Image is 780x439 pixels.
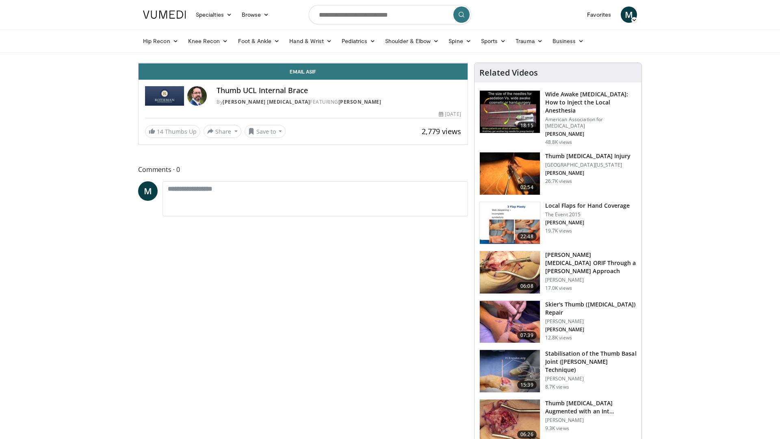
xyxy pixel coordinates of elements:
a: 15:39 Stabilisation of the Thumb Basal Joint ([PERSON_NAME] Technique) [PERSON_NAME] 8.7K views [479,350,637,393]
button: Save to [245,125,286,138]
a: Spine [444,33,476,49]
a: 02:54 Thumb [MEDICAL_DATA] Injury [GEOGRAPHIC_DATA][US_STATE] [PERSON_NAME] 26.7K views [479,152,637,195]
div: By FEATURING [217,98,461,106]
span: 07:39 [517,331,537,339]
h3: Stabilisation of the Thumb Basal Joint ([PERSON_NAME] Technique) [545,350,637,374]
a: 14 Thumbs Up [145,125,200,138]
p: 9.3K views [545,425,569,432]
a: Pediatrics [337,33,380,49]
p: American Association for [MEDICAL_DATA] [545,116,637,129]
a: Sports [476,33,511,49]
h3: Local Flaps for Hand Coverage [545,202,630,210]
img: abbb8fbb-6d8f-4f51-8ac9-71c5f2cab4bf.150x105_q85_crop-smart_upscale.jpg [480,350,540,392]
p: [PERSON_NAME] [545,376,637,382]
span: 06:26 [517,430,537,439]
span: 2,779 views [422,126,461,136]
img: Rothman Hand Surgery [145,86,184,106]
p: The Event 2015 [545,211,630,218]
h4: Related Videos [479,68,538,78]
h3: Thumb [MEDICAL_DATA] Injury [545,152,631,160]
p: [PERSON_NAME] [545,417,637,424]
h3: Thumb [MEDICAL_DATA] Augmented with an Int… [545,399,637,415]
p: 8.7K views [545,384,569,390]
img: Q2xRg7exoPLTwO8X4xMDoxOjBrO-I4W8_1.150x105_q85_crop-smart_upscale.jpg [480,91,540,133]
h4: Thumb UCL Internal Brace [217,86,461,95]
img: Trumble_-_thumb_ucl_3.png.150x105_q85_crop-smart_upscale.jpg [480,152,540,195]
a: M [138,181,158,201]
p: [PERSON_NAME] [545,219,630,226]
button: Share [204,125,241,138]
span: 22:48 [517,233,537,241]
p: [PERSON_NAME] [545,170,631,176]
img: b6f583b7-1888-44fa-9956-ce612c416478.150x105_q85_crop-smart_upscale.jpg [480,202,540,244]
a: Hand & Wrist [284,33,337,49]
a: Favorites [582,7,616,23]
img: cf79e27c-792e-4c6a-b4db-18d0e20cfc31.150x105_q85_crop-smart_upscale.jpg [480,301,540,343]
span: 14 [157,128,163,135]
p: [GEOGRAPHIC_DATA][US_STATE] [545,162,631,168]
a: Specialties [191,7,237,23]
a: Trauma [511,33,548,49]
span: Comments 0 [138,164,468,175]
a: Business [548,33,589,49]
span: 15:39 [517,381,537,389]
span: 06:08 [517,282,537,290]
p: 17.0K views [545,285,572,291]
div: [DATE] [439,111,461,118]
img: VuMedi Logo [143,11,186,19]
a: [PERSON_NAME] [MEDICAL_DATA] [223,98,310,105]
a: Knee Recon [183,33,233,49]
p: [PERSON_NAME] [545,131,637,137]
p: 12.8K views [545,335,572,341]
p: [PERSON_NAME] [545,277,637,283]
p: [PERSON_NAME] [545,318,637,325]
a: Browse [237,7,274,23]
h3: Skier's Thumb ([MEDICAL_DATA]) Repair [545,300,637,317]
a: 22:48 Local Flaps for Hand Coverage The Event 2015 [PERSON_NAME] 19.7K views [479,202,637,245]
p: [PERSON_NAME] [545,326,637,333]
p: 26.7K views [545,178,572,185]
a: Shoulder & Elbow [380,33,444,49]
a: 07:39 Skier's Thumb ([MEDICAL_DATA]) Repair [PERSON_NAME] [PERSON_NAME] 12.8K views [479,300,637,343]
a: [PERSON_NAME] [338,98,381,105]
p: 48.8K views [545,139,572,146]
input: Search topics, interventions [309,5,471,24]
span: 18:15 [517,122,537,130]
h3: Wide Awake [MEDICAL_DATA]: How to Inject the Local Anesthesia [545,90,637,115]
p: 19.7K views [545,228,572,234]
a: Foot & Ankle [233,33,285,49]
a: M [621,7,637,23]
h3: [PERSON_NAME][MEDICAL_DATA] ORIF Through a [PERSON_NAME] Approach [545,251,637,275]
a: 18:15 Wide Awake [MEDICAL_DATA]: How to Inject the Local Anesthesia American Association for [MED... [479,90,637,146]
img: Avatar [187,86,207,106]
a: 06:08 [PERSON_NAME][MEDICAL_DATA] ORIF Through a [PERSON_NAME] Approach [PERSON_NAME] 17.0K views [479,251,637,294]
span: 02:54 [517,183,537,191]
a: Hip Recon [138,33,183,49]
img: af335e9d-3f89-4d46-97d1-d9f0cfa56dd9.150x105_q85_crop-smart_upscale.jpg [480,251,540,293]
a: Email Asif [139,63,468,80]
